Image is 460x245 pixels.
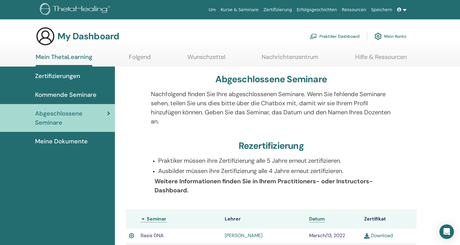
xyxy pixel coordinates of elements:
[225,232,263,239] a: [PERSON_NAME]
[218,4,261,15] a: Kurse & Seminare
[239,140,304,151] h3: Rezertifizierung
[361,209,416,229] th: Zertifikat
[439,224,454,239] div: Open Intercom Messenger
[35,71,80,80] span: Zertifizierungen
[36,53,92,67] a: Mein ThetaLearning
[188,53,225,65] a: Wunschzettel
[310,34,317,39] img: chalkboard-teacher.svg
[369,4,395,15] a: Speichern
[374,30,406,43] a: Mein Konto
[35,109,107,127] span: Abgeschlossene Seminare
[261,4,294,15] a: Zertifizierung
[57,31,119,42] h3: My Dashboard
[36,27,55,46] img: generic-user-icon.jpg
[306,229,361,243] td: Marsch/13, 2022
[151,90,392,126] p: Nachfolgend finden Sie Ihre abgeschlossenen Seminare. Wenn Sie fehlende Seminare sehen, teilen Si...
[294,4,339,15] a: Erfolgsgeschichten
[158,166,392,175] p: Ausbilder müssen ihre Zertifizierung alle 4 Jahre erneut zertifizieren.
[374,31,382,41] img: cog.svg
[141,232,164,239] span: Basis DNA
[309,216,325,222] a: Datum
[206,4,218,15] a: Um
[215,74,327,85] h3: Abgeschlossene Seminare
[364,232,393,239] a: Download
[158,156,392,165] p: Praktiker müssen ihre Zertifizierung alle 5 Jahre erneut zertifizieren.
[310,30,360,43] a: Praktiker Dashboard
[262,53,318,65] a: Nachrichtenzentrum
[222,209,306,229] th: Lehrer
[364,233,370,239] img: download.svg
[129,232,134,240] img: Active Certificate
[155,177,373,194] b: Weitere Informationen finden Sie in Ihrem Practitioners- oder Instructors-Dashboard.
[35,137,88,146] span: Meine Dokumente
[40,3,112,17] img: logo.png
[35,90,96,99] span: Kommende Seminare
[355,53,407,65] a: Hilfe & Ressourcen
[129,53,151,65] a: Folgend
[339,4,368,15] a: Ressourcen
